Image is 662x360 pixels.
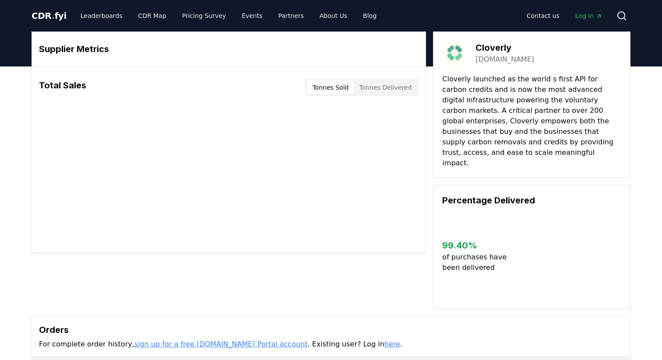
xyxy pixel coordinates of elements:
[131,8,173,24] a: CDR Map
[442,194,621,207] h3: Percentage Delivered
[313,8,354,24] a: About Us
[575,11,602,20] span: Log in
[175,8,233,24] a: Pricing Survey
[475,54,534,65] a: [DOMAIN_NAME]
[354,80,417,94] button: Tonnes Delivered
[442,41,467,65] img: Cloverly-logo
[74,8,130,24] a: Leaderboards
[32,10,67,21] span: CDR fyi
[39,42,419,56] h3: Supplier Metrics
[271,8,311,24] a: Partners
[39,323,623,336] h3: Orders
[568,8,609,24] a: Log in
[442,252,514,273] p: of purchases have been delivered
[307,80,354,94] button: Tonnes Sold
[520,8,609,24] nav: Main
[384,340,400,348] a: here
[39,79,86,96] h3: Total Sales
[442,74,621,168] p: Cloverly launched as the world s first API for carbon credits and is now the most advanced digita...
[39,339,623,350] p: For complete order history, . Existing user? Log in .
[356,8,384,24] a: Blog
[32,10,67,22] a: CDR.fyi
[52,10,55,21] span: .
[134,340,308,348] a: sign up for a free [DOMAIN_NAME] Portal account
[74,8,384,24] nav: Main
[475,41,534,54] h3: Cloverly
[442,239,514,252] h3: 99.40 %
[520,8,567,24] a: Contact us
[235,8,269,24] a: Events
